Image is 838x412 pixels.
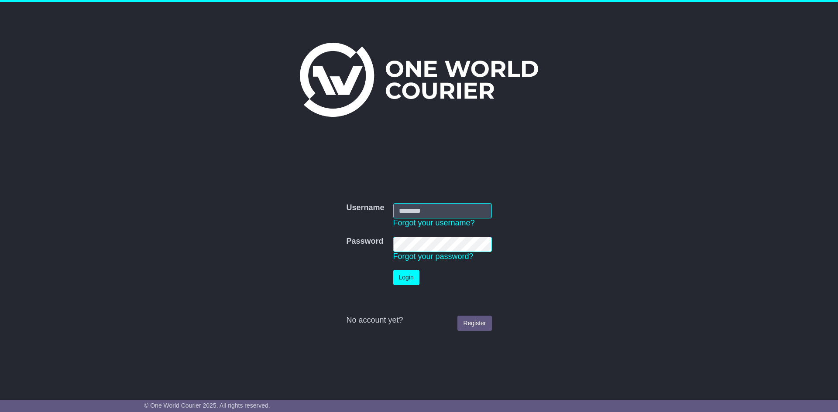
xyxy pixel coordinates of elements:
a: Forgot your password? [393,252,474,261]
a: Forgot your username? [393,218,475,227]
img: One World [300,43,538,117]
button: Login [393,270,419,285]
label: Password [346,237,383,246]
div: No account yet? [346,316,491,325]
span: © One World Courier 2025. All rights reserved. [144,402,270,409]
a: Register [457,316,491,331]
label: Username [346,203,384,213]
